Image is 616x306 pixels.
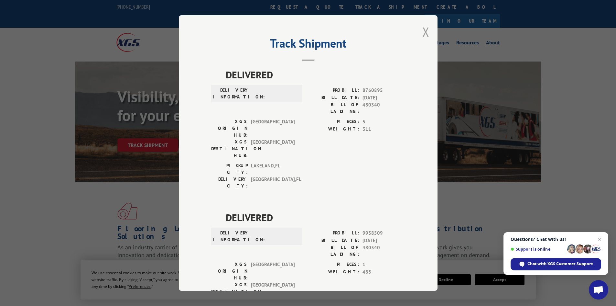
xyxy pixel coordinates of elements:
[362,126,405,133] span: 311
[251,281,295,302] span: [GEOGRAPHIC_DATA]
[251,139,295,159] span: [GEOGRAPHIC_DATA]
[211,281,248,302] label: XGS DESTINATION HUB:
[308,268,359,276] label: WEIGHT:
[308,126,359,133] label: WEIGHT:
[308,94,359,102] label: BILL DATE:
[362,87,405,94] span: 8760895
[213,230,250,243] label: DELIVERY INFORMATION:
[362,230,405,237] span: 9938509
[362,268,405,276] span: 485
[308,244,359,258] label: BILL OF LADING:
[226,67,405,82] span: DELIVERED
[251,162,295,176] span: LAKELAND , FL
[362,261,405,268] span: 1
[596,235,603,243] span: Close chat
[251,118,295,139] span: [GEOGRAPHIC_DATA]
[511,247,565,252] span: Support is online
[211,162,248,176] label: PICKUP CITY:
[308,87,359,94] label: PROBILL:
[362,94,405,102] span: [DATE]
[211,39,405,51] h2: Track Shipment
[511,237,601,242] span: Questions? Chat with us!
[362,237,405,244] span: [DATE]
[422,23,429,40] button: Close modal
[308,118,359,126] label: PIECES:
[211,139,248,159] label: XGS DESTINATION HUB:
[211,118,248,139] label: XGS ORIGIN HUB:
[211,261,248,281] label: XGS ORIGIN HUB:
[213,87,250,100] label: DELIVERY INFORMATION:
[211,176,248,189] label: DELIVERY CITY:
[362,118,405,126] span: 5
[308,261,359,268] label: PIECES:
[589,280,608,300] div: Open chat
[511,258,601,270] div: Chat with XGS Customer Support
[308,230,359,237] label: PROBILL:
[251,176,295,189] span: [GEOGRAPHIC_DATA] , FL
[362,244,405,258] span: 480340
[527,261,593,267] span: Chat with XGS Customer Support
[362,101,405,115] span: 480340
[251,261,295,281] span: [GEOGRAPHIC_DATA]
[226,210,405,225] span: DELIVERED
[308,237,359,244] label: BILL DATE:
[308,101,359,115] label: BILL OF LADING:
